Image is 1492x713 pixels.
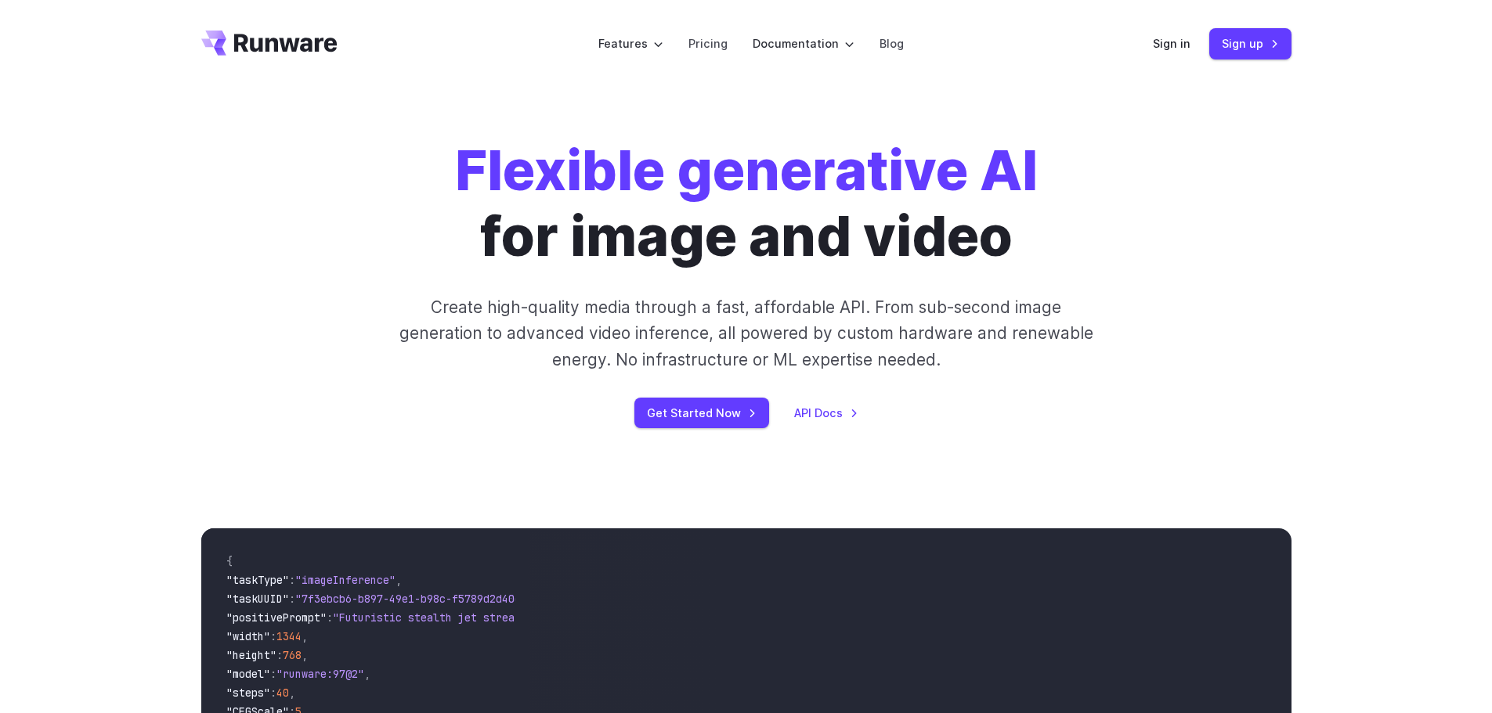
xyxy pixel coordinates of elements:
strong: Flexible generative AI [455,137,1038,203]
span: 40 [276,686,289,700]
p: Create high-quality media through a fast, affordable API. From sub-second image generation to adv... [397,294,1095,373]
a: API Docs [794,404,858,422]
span: "steps" [226,686,270,700]
span: : [270,686,276,700]
span: , [302,629,308,643]
a: Get Started Now [634,398,769,428]
span: 768 [283,648,302,662]
h1: for image and video [455,138,1038,269]
span: "positivePrompt" [226,610,327,625]
span: "7f3ebcb6-b897-49e1-b98c-f5789d2d40d7" [295,592,533,606]
span: , [289,686,295,700]
a: Blog [880,34,904,52]
span: "width" [226,629,270,643]
span: : [327,610,333,625]
span: { [226,554,233,568]
span: "taskType" [226,573,289,587]
span: "Futuristic stealth jet streaking through a neon-lit cityscape with glowing purple exhaust" [333,610,903,625]
a: Sign up [1209,28,1292,59]
span: 1344 [276,629,302,643]
a: Pricing [688,34,728,52]
a: Go to / [201,31,338,56]
span: : [270,629,276,643]
span: : [289,592,295,606]
span: , [396,573,402,587]
label: Features [598,34,663,52]
span: : [270,667,276,681]
span: , [302,648,308,662]
span: "taskUUID" [226,592,289,606]
span: "model" [226,667,270,681]
span: "height" [226,648,276,662]
span: , [364,667,370,681]
span: : [276,648,283,662]
a: Sign in [1153,34,1190,52]
span: "imageInference" [295,573,396,587]
span: "runware:97@2" [276,667,364,681]
label: Documentation [753,34,854,52]
span: : [289,573,295,587]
